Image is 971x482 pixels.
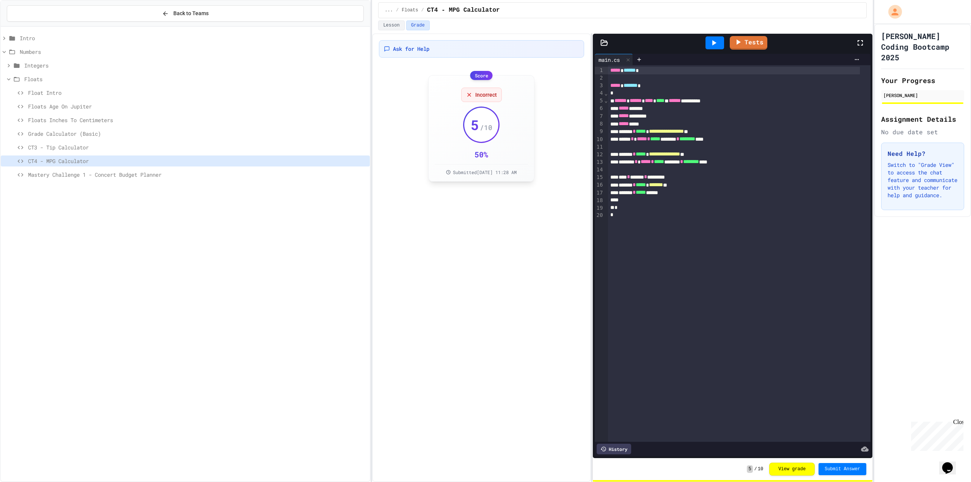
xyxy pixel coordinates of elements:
span: Fold line [604,97,608,104]
div: 20 [595,212,604,219]
span: Floats Inches To Centimeters [28,116,367,124]
div: 50 % [475,149,488,160]
div: 7 [595,113,604,120]
h3: Need Help? [888,149,958,158]
div: 1 [595,67,604,74]
h2: Your Progress [881,75,964,86]
div: 18 [595,197,604,204]
span: / [754,466,757,472]
span: 10 [758,466,763,472]
div: Chat with us now!Close [3,3,52,48]
iframe: chat widget [908,419,963,451]
div: main.cs [595,54,633,65]
span: CT3 - Tip Calculator [28,143,367,151]
div: Score [470,71,493,80]
div: No due date set [881,127,964,137]
div: 19 [595,204,604,212]
span: Floats Age On Jupiter [28,102,367,110]
div: 11 [595,143,604,151]
span: CT4 - MPG Calculator [28,157,367,165]
span: Float Intro [28,89,367,97]
span: Submit Answer [825,466,860,472]
div: 17 [595,189,604,197]
span: Incorrect [475,91,497,99]
button: Submit Answer [819,463,866,475]
div: 8 [595,120,604,128]
span: Fold line [604,90,608,96]
div: [PERSON_NAME] [883,92,962,99]
span: 5 [747,465,753,473]
h1: [PERSON_NAME] Coding Bootcamp 2025 [881,31,964,63]
div: 16 [595,181,604,189]
span: CT4 - MPG Calculator [427,6,500,15]
div: 15 [595,174,604,181]
span: ... [385,7,393,13]
h2: Assignment Details [881,114,964,124]
span: 5 [471,117,479,132]
span: / 10 [480,122,492,133]
button: View grade [769,463,815,476]
div: main.cs [595,56,624,64]
div: 2 [595,74,604,82]
span: / [421,7,424,13]
div: 12 [595,151,604,159]
div: 10 [595,136,604,143]
button: Lesson [378,20,404,30]
span: Mastery Challenge 1 - Concert Budget Planner [28,171,367,179]
div: 6 [595,105,604,112]
div: 9 [595,128,604,135]
div: 3 [595,82,604,89]
p: Switch to "Grade View" to access the chat feature and communicate with your teacher for help and ... [888,161,958,199]
button: Back to Teams [7,5,364,22]
span: Ask for Help [393,45,429,53]
span: Floats [24,75,367,83]
span: / [396,7,399,13]
div: 4 [595,89,604,97]
span: Grade Calculator (Basic) [28,130,367,138]
div: 14 [595,166,604,174]
div: 5 [595,97,604,105]
button: Grade [406,20,430,30]
span: Numbers [20,48,367,56]
span: Intro [20,34,367,42]
span: Submitted [DATE] 11:28 AM [453,169,517,175]
span: Integers [24,61,367,69]
div: History [597,444,631,454]
a: Tests [730,36,767,50]
span: Floats [402,7,418,13]
div: 13 [595,159,604,166]
span: Back to Teams [173,9,209,17]
iframe: chat widget [939,452,963,474]
div: My Account [880,3,904,20]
